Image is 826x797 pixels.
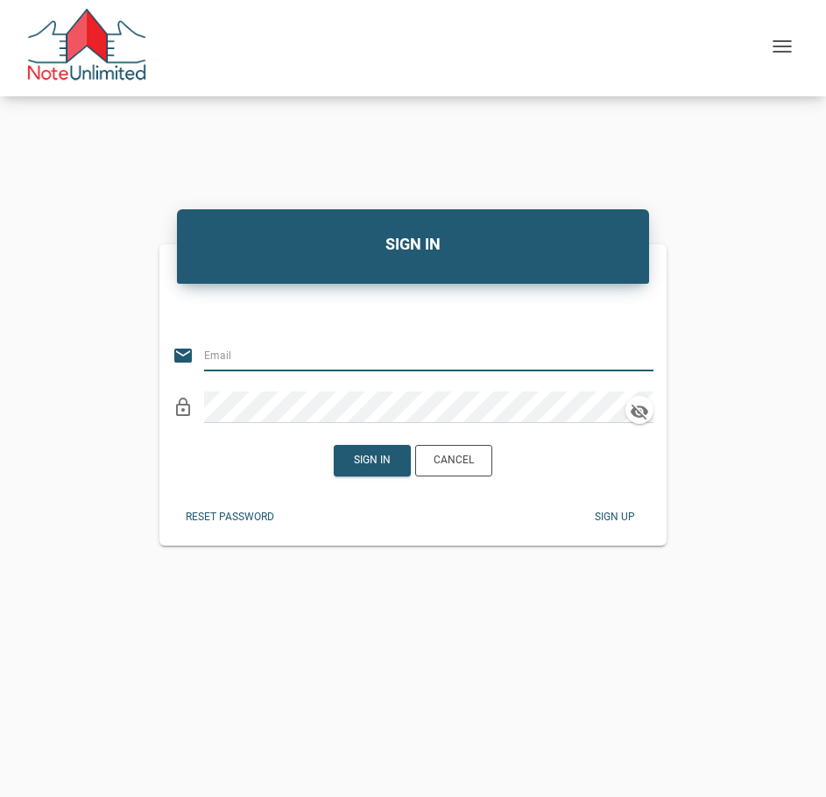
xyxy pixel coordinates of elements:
[204,340,632,371] input: Email
[173,503,287,533] button: Reset password
[190,232,636,256] h4: SIGN IN
[595,510,635,525] div: Sign up
[334,445,411,476] button: Sign in
[26,9,147,88] img: NoteUnlimited
[576,503,653,533] button: Sign up
[354,453,391,469] div: Sign in
[173,397,194,418] i: lock_outline
[173,345,194,366] i: email
[415,445,492,476] button: Cancel
[186,510,274,525] div: Reset password
[434,453,474,469] div: Cancel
